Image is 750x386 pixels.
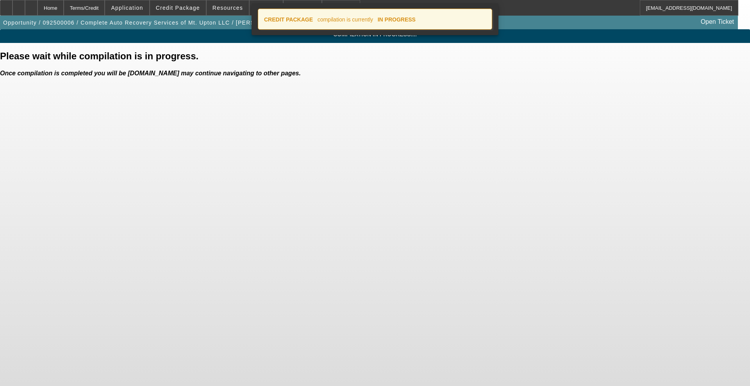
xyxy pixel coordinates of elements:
span: Application [111,5,143,11]
strong: CREDIT PACKAGE [264,16,313,23]
a: Open Ticket [698,15,737,28]
button: Credit Package [150,0,206,15]
strong: IN PROGRESS [378,16,416,23]
span: Opportunity / 092500006 / Complete Auto Recovery Services of Mt. Upton LLC / [PERSON_NAME] [3,20,287,26]
button: Resources [207,0,249,15]
button: Application [105,0,149,15]
span: Credit Package [156,5,200,11]
span: Resources [212,5,243,11]
span: Compilation in progress.... [6,31,744,37]
span: compilation is currently [318,16,373,23]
